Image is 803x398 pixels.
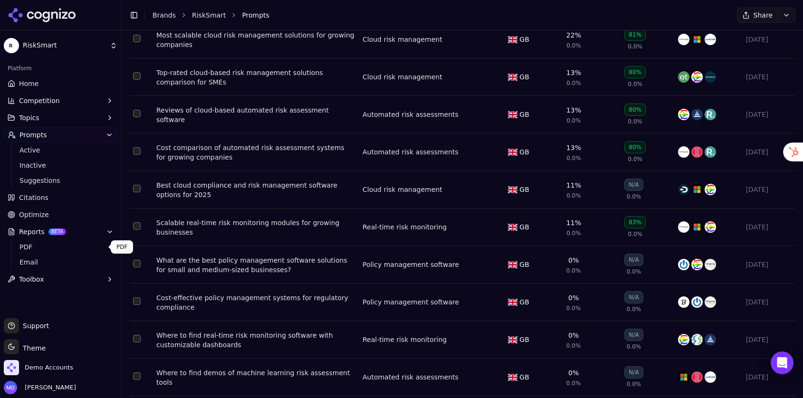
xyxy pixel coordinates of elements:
a: Email [16,256,106,269]
img: drata [678,184,689,195]
a: Policy management software [363,260,459,269]
div: 81% [624,28,646,41]
span: 0.0% [566,192,581,199]
div: Cloud risk management [363,72,442,82]
img: ibm [691,371,703,383]
span: PDF [19,242,102,252]
span: GB [519,147,529,157]
div: 83% [624,216,646,228]
span: GB [519,260,529,269]
a: Active [16,143,106,157]
span: 0.0% [628,155,642,163]
span: Suggestions [19,176,102,185]
img: powerdms [678,259,689,270]
a: What are the best policy management software solutions for small and medium-sized businesses? [156,256,355,275]
button: Competition [4,93,117,108]
img: logicgate [678,109,689,120]
div: N/A [624,254,643,266]
span: GB [519,72,529,82]
a: PDF [16,240,106,254]
a: Scalable real-time risk monitoring modules for growing businesses [156,218,355,237]
span: Toolbox [19,275,44,284]
span: Theme [19,344,46,352]
button: Prompts [4,127,117,142]
span: 0.0% [566,154,581,162]
div: 0% [568,331,579,340]
img: GB flag [508,374,517,381]
a: Where to find demos of machine learning risk assessment tools [156,368,355,387]
span: Prompts [19,130,47,140]
span: Topics [19,113,39,123]
img: GB flag [508,299,517,306]
span: 0.0% [627,193,641,200]
button: ReportsBETA [4,224,117,239]
img: Demo Accounts [4,360,19,375]
div: [DATE] [746,260,792,269]
button: Select row 2 [133,72,141,80]
span: 0.0% [628,43,642,50]
button: Select row 5 [133,185,141,192]
div: 80% [624,66,646,78]
span: 0.0% [627,380,641,388]
span: GB [519,222,529,232]
img: smartsuite [691,334,703,345]
div: 80% [624,141,646,153]
div: N/A [624,366,643,379]
button: Open organization switcher [4,360,73,375]
img: logicgate [691,259,703,270]
div: [DATE] [746,72,792,82]
span: Active [19,145,102,155]
a: Reviews of cloud-based automated risk assessment software [156,105,355,124]
a: Real-time risk monitoring [363,335,447,344]
img: RiskSmart [4,38,19,53]
button: Select row 8 [133,297,141,305]
span: 0.0% [627,343,641,351]
div: 11% [566,180,581,190]
img: GB flag [508,74,517,81]
span: Citations [19,193,48,202]
div: Cloud risk management [363,35,442,44]
img: ibm [691,146,703,158]
a: Home [4,76,117,91]
span: [PERSON_NAME] [21,383,76,392]
button: Select row 1 [133,35,141,42]
div: Cost comparison of automated risk assessment systems for growing companies [156,143,355,162]
a: Cost-effective policy management systems for regulatory compliance [156,293,355,312]
div: 0% [568,256,579,265]
span: 0.0% [566,267,581,275]
span: 0.0% [627,268,641,275]
span: Demo Accounts [25,363,73,372]
img: GB flag [508,111,517,118]
span: 0.0% [566,79,581,87]
span: GB [519,372,529,382]
div: Best cloud compliance and risk management software options for 2025 [156,180,355,199]
a: Most scalable cloud risk management solutions for growing companies [156,30,355,49]
div: 80% [624,104,646,116]
span: GB [519,297,529,307]
span: 0.0% [628,230,642,238]
div: [DATE] [746,222,792,232]
div: Real-time risk monitoring [363,222,447,232]
span: Reports [19,227,45,237]
img: GB flag [508,224,517,231]
img: GB flag [508,336,517,343]
span: GB [519,110,529,119]
a: Inactive [16,159,106,172]
img: microsoft [691,34,703,45]
img: logicmanager [705,334,716,345]
a: RiskSmart [192,10,226,20]
span: Optimize [19,210,49,219]
img: archer [705,34,716,45]
span: 0.0% [566,342,581,350]
div: [DATE] [746,35,792,44]
a: Where to find real-time risk monitoring software with customizable dashboards [156,331,355,350]
img: onspring [705,259,716,270]
button: Select row 9 [133,335,141,342]
span: Competition [19,96,60,105]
